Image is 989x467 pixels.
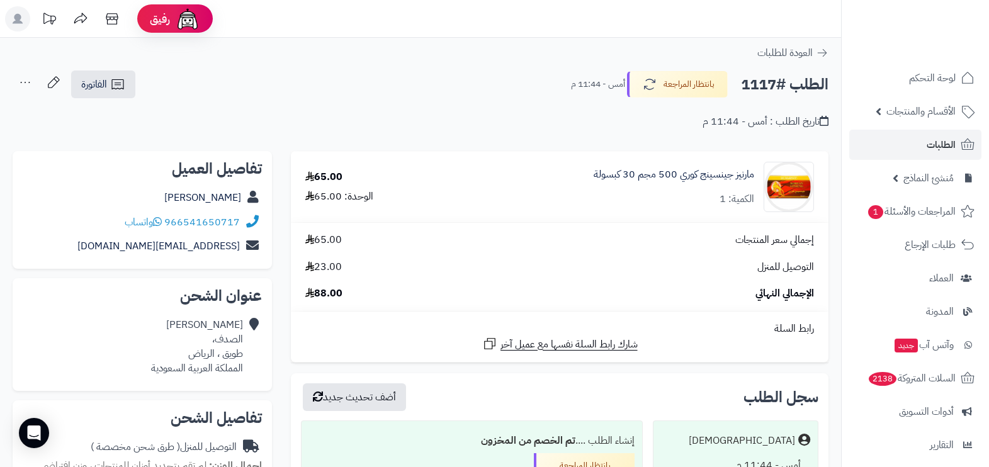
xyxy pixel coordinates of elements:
[886,103,956,120] span: الأقسام والمنتجات
[849,196,981,227] a: المراجعات والأسئلة1
[627,71,728,98] button: بانتظار المراجعة
[150,11,170,26] span: رفيق
[895,339,918,352] span: جديد
[909,69,956,87] span: لوحة التحكم
[81,77,107,92] span: الفاتورة
[849,363,981,393] a: السلات المتروكة2138
[77,239,240,254] a: [EMAIL_ADDRESS][DOMAIN_NAME]
[743,390,818,405] h3: سجل الطلب
[571,78,625,91] small: أمس - 11:44 م
[849,263,981,293] a: العملاء
[764,162,813,212] img: 4703c5b819e555b312cb9bfb4cf047102caf-90x90.jpg
[755,286,814,301] span: الإجمالي النهائي
[91,440,237,454] div: التوصيل للمنزل
[867,203,956,220] span: المراجعات والأسئلة
[125,215,162,230] a: واتساب
[720,192,754,206] div: الكمية: 1
[23,161,262,176] h2: تفاصيل العميل
[33,6,65,35] a: تحديثات المنصة
[926,303,954,320] span: المدونة
[164,190,241,205] a: [PERSON_NAME]
[296,322,823,336] div: رابط السلة
[305,233,342,247] span: 65.00
[867,205,884,220] span: 1
[849,230,981,260] a: طلبات الإرجاع
[482,336,638,352] a: شارك رابط السلة نفسها مع عميل آخر
[151,318,243,375] div: [PERSON_NAME] الصدف، طويق ، الرياض المملكة العربية السعودية
[305,260,342,274] span: 23.00
[849,63,981,93] a: لوحة التحكم
[929,269,954,287] span: العملاء
[757,45,813,60] span: العودة للطلبات
[899,403,954,420] span: أدوات التسويق
[303,383,406,411] button: أضف تحديث جديد
[903,169,954,187] span: مُنشئ النماذج
[905,236,956,254] span: طلبات الإرجاع
[927,136,956,154] span: الطلبات
[309,429,635,453] div: إنشاء الطلب ....
[175,6,200,31] img: ai-face.png
[703,115,828,129] div: تاريخ الطلب : أمس - 11:44 م
[867,371,898,386] span: 2138
[757,45,828,60] a: العودة للطلبات
[481,433,575,448] b: تم الخصم من المخزون
[500,337,638,352] span: شارك رابط السلة نفسها مع عميل آخر
[903,9,977,36] img: logo-2.png
[23,410,262,425] h2: تفاصيل الشحن
[305,189,373,204] div: الوحدة: 65.00
[849,330,981,360] a: وآتس آبجديد
[23,288,262,303] h2: عنوان الشحن
[849,130,981,160] a: الطلبات
[689,434,795,448] div: [DEMOGRAPHIC_DATA]
[849,296,981,327] a: المدونة
[849,430,981,460] a: التقارير
[71,70,135,98] a: الفاتورة
[164,215,240,230] a: 966541650717
[757,260,814,274] span: التوصيل للمنزل
[741,72,828,98] h2: الطلب #1117
[893,336,954,354] span: وآتس آب
[91,439,180,454] span: ( طرق شحن مخصصة )
[594,167,754,182] a: مارنيز جينسينج كوري 500 مجم 30 كبسولة
[305,170,342,184] div: 65.00
[930,436,954,454] span: التقارير
[849,397,981,427] a: أدوات التسويق
[867,369,956,387] span: السلات المتروكة
[19,418,49,448] div: Open Intercom Messenger
[735,233,814,247] span: إجمالي سعر المنتجات
[305,286,342,301] span: 88.00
